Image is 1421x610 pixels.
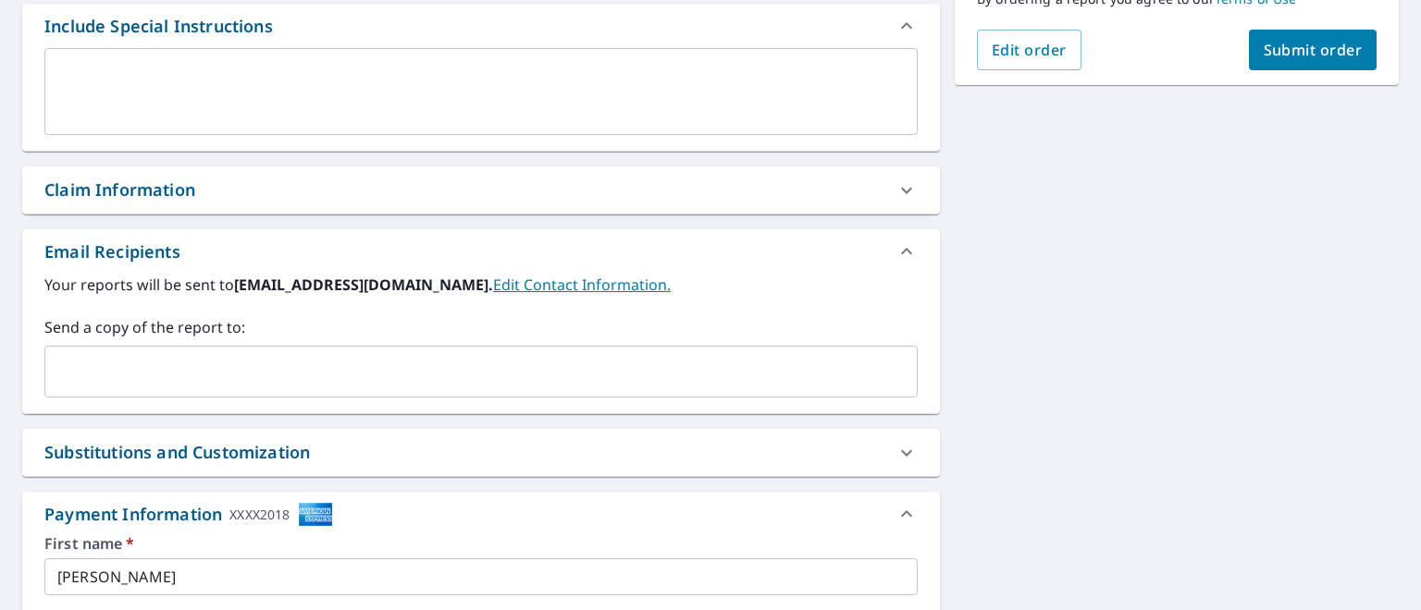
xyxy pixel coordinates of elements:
div: Claim Information [22,166,940,213]
label: Send a copy of the report to: [44,316,918,338]
div: Include Special Instructions [44,14,273,39]
div: Email Recipients [44,239,180,264]
label: First name [44,536,918,551]
div: Substitutions and Customization [44,440,310,465]
div: Include Special Instructions [22,4,940,48]
div: Email Recipients [22,229,940,274]
label: Your reports will be sent to [44,274,918,296]
span: Submit order [1264,40,1363,60]
a: EditContactInfo [493,274,671,295]
div: Substitutions and Customization [22,429,940,476]
b: [EMAIL_ADDRESS][DOMAIN_NAME]. [234,274,493,295]
div: XXXX2018 [229,502,290,527]
img: cardImage [298,502,333,527]
div: Payment Information [44,502,333,527]
div: Claim Information [44,177,195,202]
div: Payment InformationXXXX2018cardImage [22,492,940,536]
button: Edit order [977,30,1081,70]
span: Edit order [992,40,1067,60]
button: Submit order [1249,30,1378,70]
